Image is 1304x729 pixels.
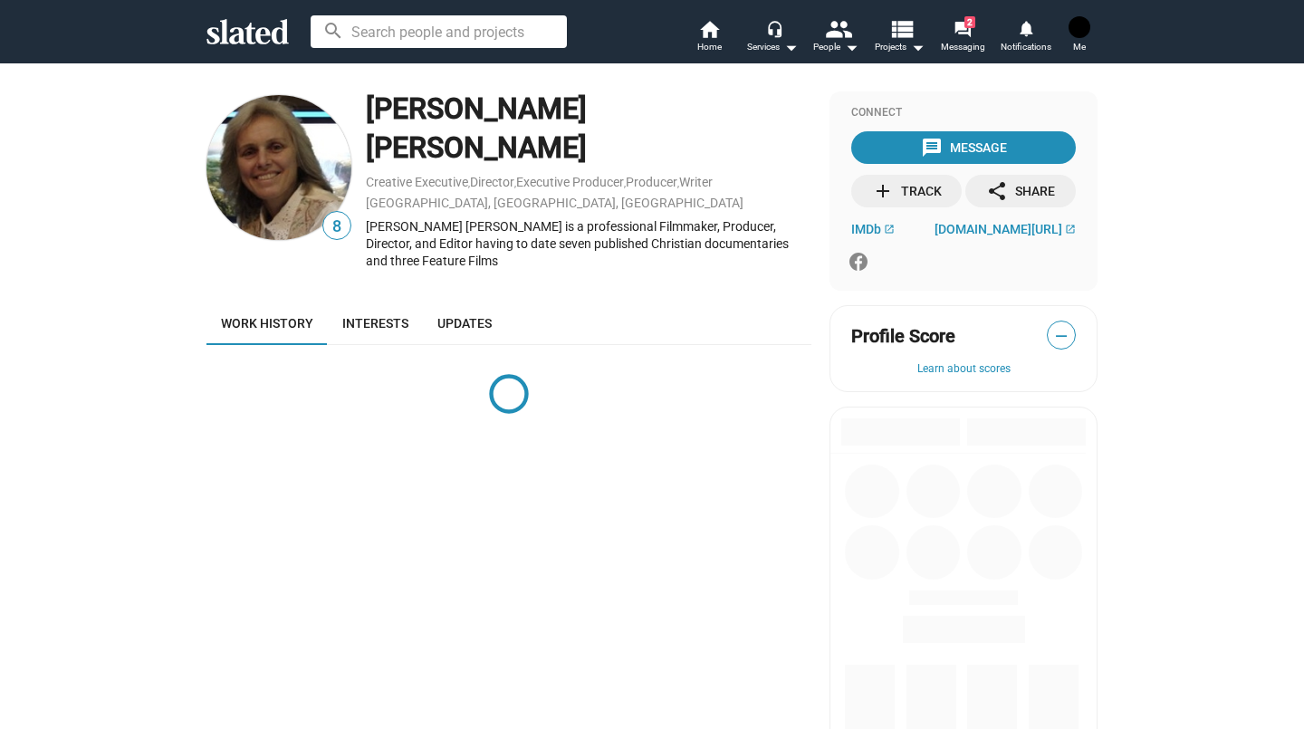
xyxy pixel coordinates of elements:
[626,175,677,189] a: Producer
[851,324,955,349] span: Profile Score
[366,90,811,167] div: [PERSON_NAME] [PERSON_NAME]
[679,175,713,189] a: Writer
[851,222,895,236] a: IMDb
[994,18,1058,58] a: Notifications
[1001,36,1051,58] span: Notifications
[851,175,962,207] button: Track
[851,131,1076,164] button: Message
[470,175,514,189] a: Director
[677,18,741,58] a: Home
[851,106,1076,120] div: Connect
[221,316,313,331] span: Work history
[311,15,567,48] input: Search people and projects
[888,15,915,42] mat-icon: view_list
[872,175,942,207] div: Track
[328,302,423,345] a: Interests
[986,180,1008,202] mat-icon: share
[840,36,862,58] mat-icon: arrow_drop_down
[931,18,994,58] a: 2Messaging
[813,36,858,58] div: People
[851,362,1076,377] button: Learn about scores
[766,20,782,36] mat-icon: headset_mic
[1073,36,1086,58] span: Me
[1017,19,1034,36] mat-icon: notifications
[872,180,894,202] mat-icon: add
[206,302,328,345] a: Work history
[964,16,975,28] span: 2
[698,18,720,40] mat-icon: home
[851,222,881,236] span: IMDb
[965,175,1076,207] button: Share
[366,175,468,189] a: Creative Executive
[921,137,943,158] mat-icon: message
[323,215,350,239] span: 8
[624,178,626,188] span: ,
[366,196,743,210] a: [GEOGRAPHIC_DATA], [GEOGRAPHIC_DATA], [GEOGRAPHIC_DATA]
[780,36,801,58] mat-icon: arrow_drop_down
[741,18,804,58] button: Services
[941,36,985,58] span: Messaging
[868,18,931,58] button: Projects
[921,131,1007,164] div: Message
[1065,224,1076,235] mat-icon: open_in_new
[1069,16,1090,38] img: Jessica Frew
[1058,13,1101,60] button: Jessica FrewMe
[423,302,506,345] a: Updates
[677,178,679,188] span: ,
[804,18,868,58] button: People
[1048,324,1075,348] span: —
[935,222,1062,236] span: [DOMAIN_NAME][URL]
[954,20,971,37] mat-icon: forum
[986,175,1055,207] div: Share
[697,36,722,58] span: Home
[875,36,925,58] span: Projects
[884,224,895,235] mat-icon: open_in_new
[437,316,492,331] span: Updates
[935,222,1076,236] a: [DOMAIN_NAME][URL]
[514,178,516,188] span: ,
[906,36,928,58] mat-icon: arrow_drop_down
[747,36,798,58] div: Services
[516,175,624,189] a: Executive Producer
[342,316,408,331] span: Interests
[206,95,351,240] img: Nancy Hamilton Myers
[825,15,851,42] mat-icon: people
[366,218,811,269] div: [PERSON_NAME] [PERSON_NAME] is a professional Filmmaker, Producer, Director, and Editor having to...
[468,178,470,188] span: ,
